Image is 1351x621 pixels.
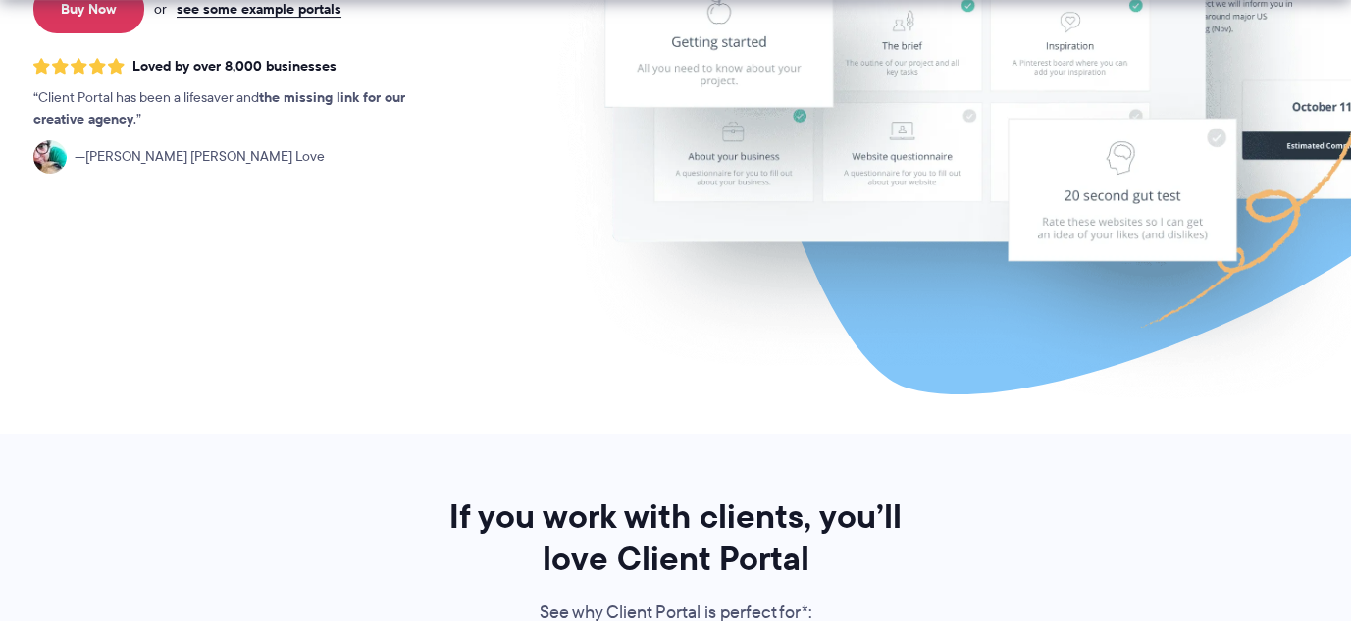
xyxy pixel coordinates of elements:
[423,495,929,580] h2: If you work with clients, you’ll love Client Portal
[75,146,325,168] span: [PERSON_NAME] [PERSON_NAME] Love
[33,87,445,130] p: Client Portal has been a lifesaver and .
[33,86,405,129] strong: the missing link for our creative agency
[132,58,337,75] span: Loved by over 8,000 businesses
